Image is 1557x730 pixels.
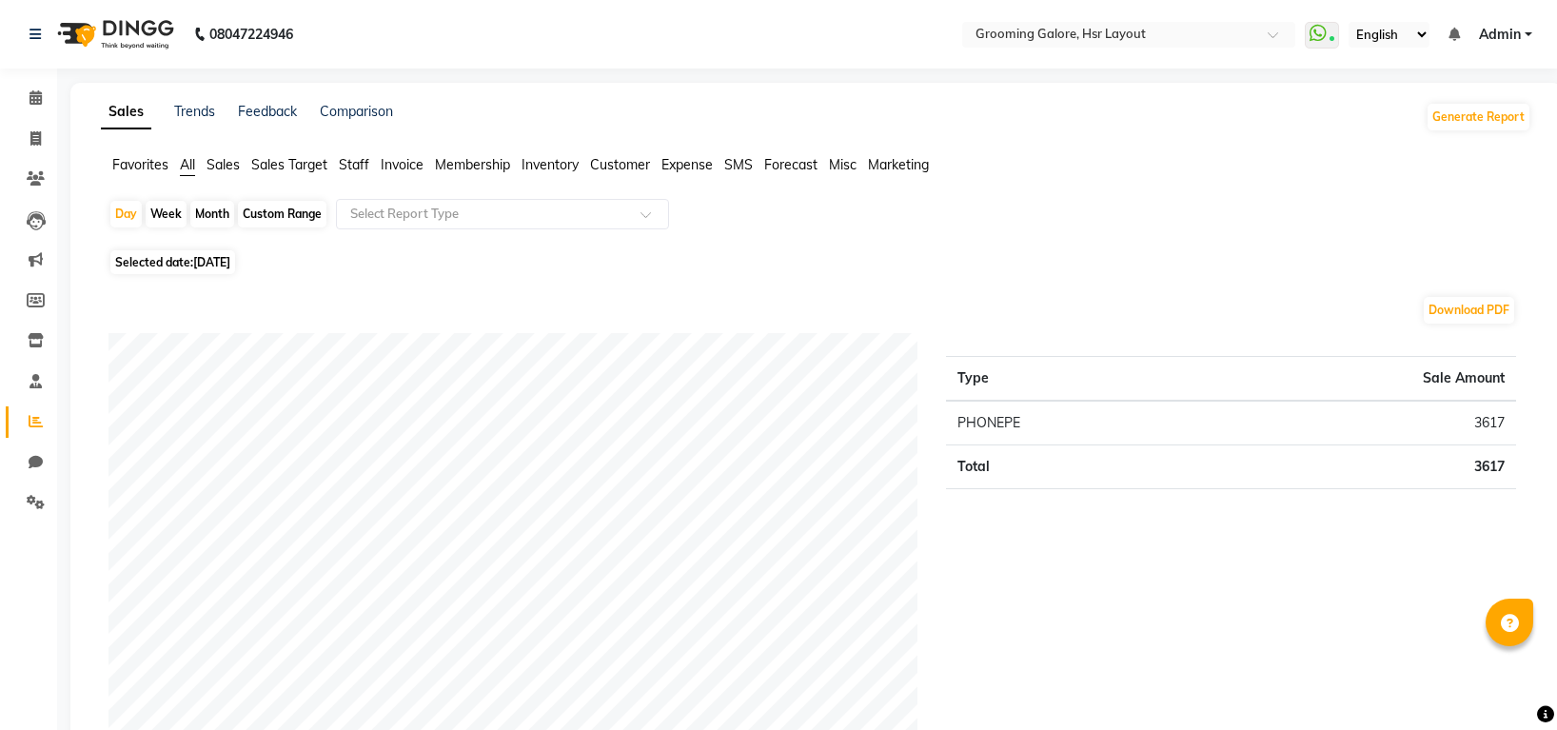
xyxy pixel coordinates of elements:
td: Total [946,445,1202,489]
td: 3617 [1203,401,1516,445]
td: 3617 [1203,445,1516,489]
span: Admin [1479,25,1521,45]
span: Favorites [112,156,168,173]
span: Misc [829,156,857,173]
span: All [180,156,195,173]
a: Comparison [320,103,393,120]
td: PHONEPE [946,401,1202,445]
iframe: chat widget [1477,654,1538,711]
div: Custom Range [238,201,326,227]
span: Sales [207,156,240,173]
span: SMS [724,156,753,173]
span: Selected date: [110,250,235,274]
span: Marketing [868,156,929,173]
span: Invoice [381,156,424,173]
button: Download PDF [1424,297,1514,324]
span: Staff [339,156,369,173]
div: Month [190,201,234,227]
div: Week [146,201,187,227]
a: Sales [101,95,151,129]
span: Inventory [522,156,579,173]
span: Sales Target [251,156,327,173]
span: Forecast [764,156,818,173]
span: Customer [590,156,650,173]
span: Expense [661,156,713,173]
span: Membership [435,156,510,173]
b: 08047224946 [209,8,293,61]
button: Generate Report [1428,104,1529,130]
th: Sale Amount [1203,357,1516,402]
div: Day [110,201,142,227]
a: Trends [174,103,215,120]
a: Feedback [238,103,297,120]
img: logo [49,8,179,61]
span: [DATE] [193,255,230,269]
th: Type [946,357,1202,402]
